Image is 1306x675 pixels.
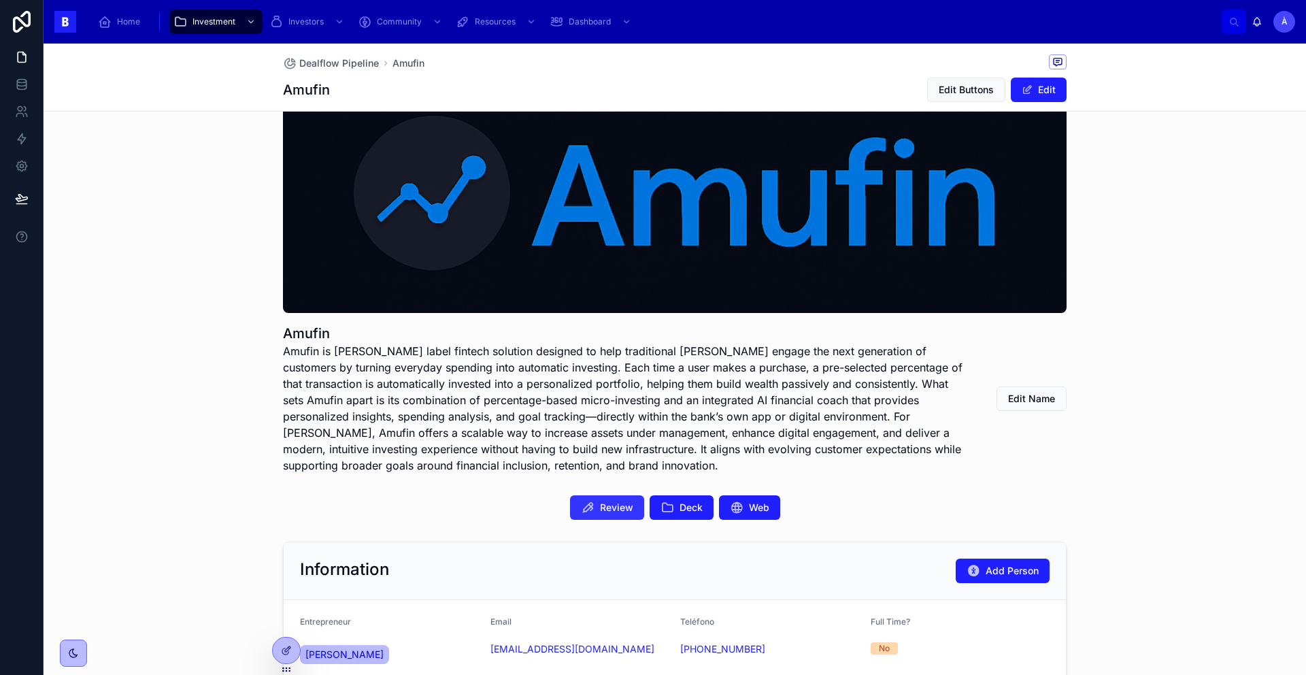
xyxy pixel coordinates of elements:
[879,642,890,655] div: No
[927,78,1005,102] button: Edit Buttons
[300,645,389,664] a: [PERSON_NAME]
[475,16,516,27] span: Resources
[546,10,638,34] a: Dashboard
[354,10,449,34] a: Community
[680,642,765,656] a: [PHONE_NUMBER]
[600,501,633,514] span: Review
[1282,16,1288,27] span: À
[719,495,780,520] button: Web
[192,16,235,27] span: Investment
[265,10,351,34] a: Investors
[283,343,965,474] span: Amufin is [PERSON_NAME] label fintech solution designed to help traditional [PERSON_NAME] engage ...
[986,564,1039,578] span: Add Person
[490,616,512,627] span: Email
[569,16,611,27] span: Dashboard
[680,501,703,514] span: Deck
[377,16,422,27] span: Community
[299,56,379,70] span: Dealflow Pipeline
[680,616,714,627] span: Teléfono
[452,10,543,34] a: Resources
[490,642,654,656] a: [EMAIL_ADDRESS][DOMAIN_NAME]
[939,83,994,97] span: Edit Buttons
[283,80,330,99] h1: Amufin
[997,386,1067,411] button: Edit Name
[54,11,76,33] img: App logo
[1011,78,1067,102] button: Edit
[283,324,965,343] h1: Amufin
[305,648,384,661] span: [PERSON_NAME]
[87,7,1222,37] div: scrollable content
[570,495,644,520] button: Review
[94,10,150,34] a: Home
[169,10,263,34] a: Investment
[956,559,1050,583] button: Add Person
[117,16,140,27] span: Home
[871,616,910,627] span: Full Time?
[300,616,351,627] span: Entrepreneur
[650,495,714,520] button: Deck
[1008,392,1055,406] span: Edit Name
[392,56,424,70] a: Amufin
[300,559,389,580] h2: Information
[288,16,324,27] span: Investors
[283,56,379,70] a: Dealflow Pipeline
[749,501,769,514] span: Web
